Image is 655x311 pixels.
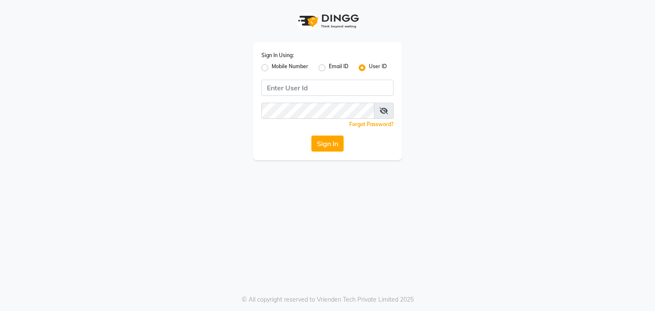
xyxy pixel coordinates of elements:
[261,80,394,96] input: Username
[272,63,308,73] label: Mobile Number
[293,9,362,34] img: logo1.svg
[261,103,374,119] input: Username
[369,63,387,73] label: User ID
[329,63,348,73] label: Email ID
[311,135,344,152] button: Sign In
[349,121,394,127] a: Forgot Password?
[261,52,294,59] label: Sign In Using:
